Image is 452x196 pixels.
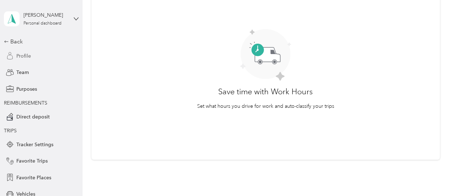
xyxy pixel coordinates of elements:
[218,86,313,97] h3: Save time with Work Hours
[4,37,75,46] div: Back
[16,52,31,60] span: Profile
[16,113,50,121] span: Direct deposit
[4,100,47,106] span: REIMBURSEMENTS
[16,141,53,148] span: Tracker Settings
[16,157,48,165] span: Favorite Trips
[23,11,68,19] div: [PERSON_NAME]
[4,128,17,134] span: TRIPS
[23,21,62,26] div: Personal dashboard
[16,85,37,93] span: Purposes
[16,174,51,181] span: Favorite Places
[412,156,452,196] iframe: Everlance-gr Chat Button Frame
[16,69,29,76] span: Team
[197,102,334,110] p: Set what hours you drive for work and auto-classify your trips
